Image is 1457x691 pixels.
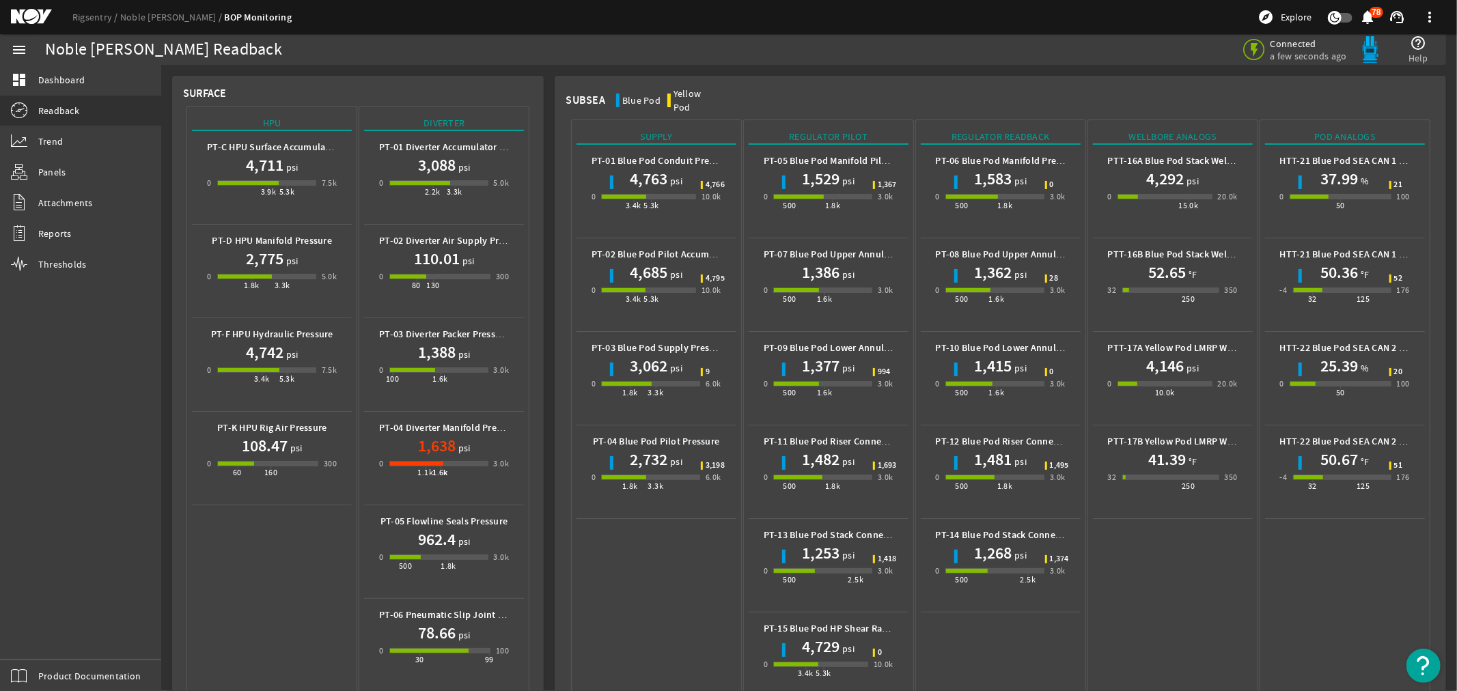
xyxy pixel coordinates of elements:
[283,254,299,268] span: psi
[1050,555,1069,563] span: 1,374
[246,341,283,363] h1: 4,742
[456,160,471,174] span: psi
[1182,292,1195,306] div: 250
[989,292,1005,306] div: 1.6k
[1012,548,1027,562] span: psi
[1148,262,1186,283] h1: 52.65
[275,279,290,292] div: 3.3k
[764,470,768,484] div: 0
[592,154,732,167] b: PT-01 Blue Pod Conduit Pressure
[494,363,510,377] div: 3.0k
[1050,274,1059,283] span: 28
[460,254,475,268] span: psi
[706,368,710,376] span: 9
[839,361,855,375] span: psi
[764,248,955,261] b: PT-07 Blue Pod Upper Annular Pilot Pressure
[1357,479,1370,493] div: 125
[936,154,1079,167] b: PT-06 Blue Pod Manifold Pressure
[1182,479,1195,493] div: 250
[817,386,833,399] div: 1.6k
[225,11,292,24] a: BOP Monitoring
[622,386,638,399] div: 1.8k
[764,377,768,391] div: 0
[1258,9,1274,25] mat-icon: explore
[418,341,456,363] h1: 1,388
[936,435,1110,448] b: PT-12 Blue Pod Riser Connector Pressure
[592,377,596,391] div: 0
[1021,573,1036,587] div: 2.5k
[1108,435,1316,448] b: PTT-17B Yellow Pod LMRP Wellbore Temperature
[1358,174,1369,188] span: %
[38,104,79,117] span: Readback
[45,43,282,57] div: Noble [PERSON_NAME] Readback
[246,154,283,176] h1: 4,711
[415,653,424,666] div: 30
[764,154,930,167] b: PT-05 Blue Pod Manifold Pilot Pressure
[261,185,277,199] div: 3.9k
[878,190,893,203] div: 3.0k
[706,470,721,484] div: 6.0k
[496,644,509,658] div: 100
[667,361,682,375] span: psi
[283,160,299,174] span: psi
[802,262,839,283] h1: 1,386
[592,283,596,297] div: 0
[364,116,524,131] div: Diverter
[956,573,969,587] div: 500
[592,190,596,203] div: 0
[1394,181,1403,189] span: 21
[1108,248,1307,261] b: PTT-16B Blue Pod Stack Wellbore Temperature
[1394,368,1403,376] span: 20
[989,386,1005,399] div: 1.6k
[279,372,295,386] div: 5.3k
[1411,35,1427,51] mat-icon: help_outline
[936,470,940,484] div: 0
[1012,268,1027,281] span: psi
[11,72,27,88] mat-icon: dashboard
[1108,283,1117,297] div: 32
[566,94,605,107] div: Subsea
[802,542,839,564] h1: 1,253
[936,564,940,578] div: 0
[839,642,855,655] span: psi
[783,573,796,587] div: 500
[874,658,893,671] div: 10.0k
[1280,248,1454,261] b: HTT-21 Blue Pod SEA CAN 1 Temperature
[974,449,1012,470] h1: 1,481
[825,479,841,493] div: 1.8k
[414,248,460,270] h1: 110.01
[425,185,441,199] div: 2.2k
[233,466,242,479] div: 60
[667,174,682,188] span: psi
[380,515,508,528] b: PT-05 Flowline Seals Pressure
[1012,174,1027,188] span: psi
[921,130,1081,145] div: Regulator Readback
[1050,181,1054,189] span: 0
[1281,10,1312,24] span: Explore
[324,457,337,470] div: 300
[839,455,855,468] span: psi
[706,377,721,391] div: 6.0k
[1406,649,1441,683] button: Open Resource Center
[379,421,519,434] b: PT-04 Diverter Manifold Pressure
[592,470,596,484] div: 0
[418,528,456,550] h1: 962.4
[494,457,510,470] div: 3.0k
[764,658,768,671] div: 0
[1397,470,1410,484] div: 176
[264,466,277,479] div: 160
[1320,355,1358,377] h1: 25.39
[494,176,510,190] div: 5.0k
[667,455,682,468] span: psi
[974,168,1012,190] h1: 1,583
[1280,283,1288,297] div: -4
[379,328,510,341] b: PT-03 Diverter Packer Pressure
[1012,361,1027,375] span: psi
[418,154,456,176] h1: 3,088
[1050,462,1069,470] span: 1,495
[379,644,383,658] div: 0
[1280,154,1440,167] b: HTT-21 Blue Pod SEA CAN 1 Humidity
[839,548,855,562] span: psi
[456,628,471,642] span: psi
[630,262,667,283] h1: 4,685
